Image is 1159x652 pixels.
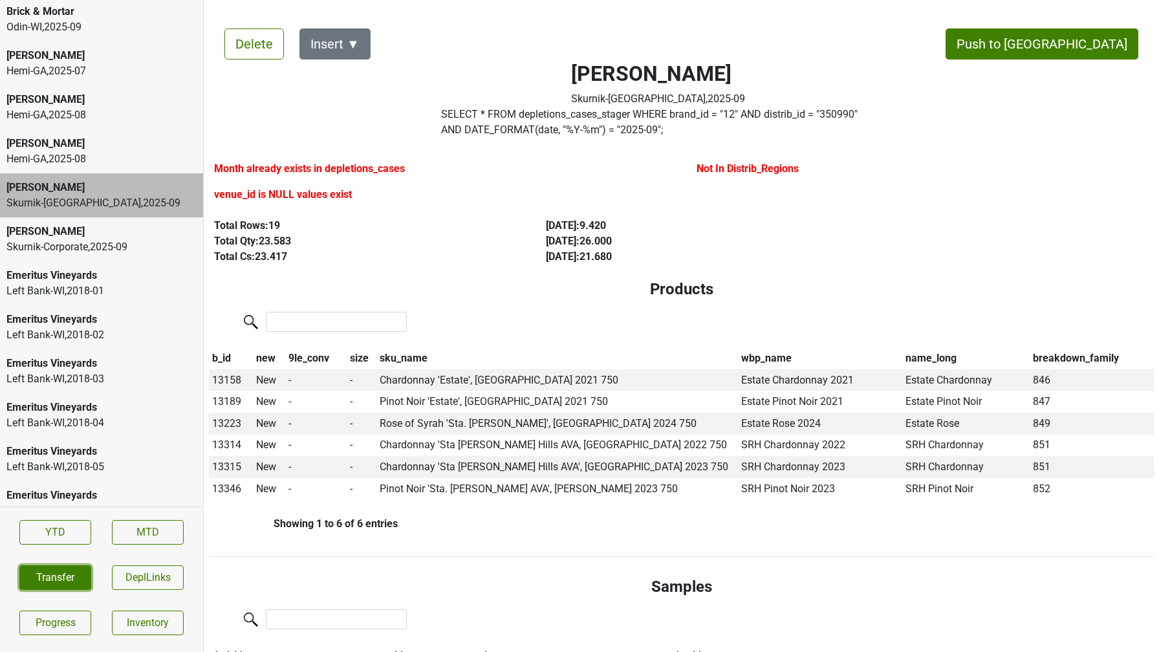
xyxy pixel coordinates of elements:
[212,439,241,451] span: 13314
[6,195,197,211] div: Skurnik-[GEOGRAPHIC_DATA] , 2025 - 09
[19,611,91,635] a: Progress
[253,413,285,435] td: New
[6,356,197,371] div: Emeritus Vineyards
[1030,347,1154,369] th: breakdown_family: activate to sort column ascending
[6,312,197,327] div: Emeritus Vineyards
[376,435,738,457] td: Chardonnay 'Sta [PERSON_NAME] Hills AVA, [GEOGRAPHIC_DATA] 2022 750
[738,478,902,500] td: SRH Pinot Noir 2023
[6,283,197,299] div: Left Bank-WI , 2018 - 01
[6,415,197,431] div: Left Bank-WI , 2018 - 04
[738,435,902,457] td: SRH Chardonnay 2022
[214,161,405,177] label: Month already exists in depletions_cases
[347,347,376,369] th: size: activate to sort column ascending
[212,395,241,407] span: 13189
[285,369,347,391] td: -
[902,478,1030,500] td: SRH Pinot Noir
[902,435,1030,457] td: SRH Chardonnay
[376,369,738,391] td: Chardonnay 'Estate', [GEOGRAPHIC_DATA] 2021 750
[902,413,1030,435] td: Estate Rose
[902,347,1030,369] th: name_long: activate to sort column ascending
[347,478,376,500] td: -
[224,28,284,60] button: Delete
[209,517,398,530] div: Showing 1 to 6 of 6 entries
[347,435,376,457] td: -
[6,503,197,519] div: Left Bank-WI , 2018 - 06
[19,520,91,545] a: YTD
[376,413,738,435] td: Rose of Syrah 'Sta. [PERSON_NAME]', [GEOGRAPHIC_DATA] 2024 750
[6,107,197,123] div: Hemi-GA , 2025 - 08
[6,371,197,387] div: Left Bank-WI , 2018 - 03
[285,435,347,457] td: -
[212,374,241,386] span: 13158
[441,107,875,138] label: Click to copy query
[6,4,197,19] div: Brick & Mortar
[546,218,848,234] div: [DATE] : 9.420
[6,180,197,195] div: [PERSON_NAME]
[253,347,285,369] th: new: activate to sort column ascending
[376,478,738,500] td: Pinot Noir 'Sta. [PERSON_NAME] AVA', [PERSON_NAME] 2023 750
[1030,369,1154,391] td: 846
[219,280,1143,299] h4: Products
[6,136,197,151] div: [PERSON_NAME]
[902,456,1030,478] td: SRH Chardonnay
[738,413,902,435] td: Estate Rose 2024
[253,456,285,478] td: New
[738,391,902,413] td: Estate Pinot Noir 2021
[112,520,184,545] a: MTD
[546,234,848,249] div: [DATE] : 26.000
[347,413,376,435] td: -
[1030,413,1154,435] td: 849
[253,435,285,457] td: New
[6,63,197,79] div: Hemi-GA , 2025 - 07
[6,239,197,255] div: Skurnik-Corporate , 2025 - 09
[902,391,1030,413] td: Estate Pinot Noir
[253,369,285,391] td: New
[214,234,516,249] div: Total Qty: 23.583
[209,347,253,369] th: b_id: activate to sort column descending
[571,91,745,107] div: Skurnik-[GEOGRAPHIC_DATA] , 2025 - 09
[546,249,848,265] div: [DATE] : 21.680
[1030,478,1154,500] td: 852
[214,249,516,265] div: Total Cs: 23.417
[112,611,184,635] a: Inventory
[376,391,738,413] td: Pinot Noir 'Estate', [GEOGRAPHIC_DATA] 2021 750
[6,444,197,459] div: Emeritus Vineyards
[253,478,285,500] td: New
[212,461,241,473] span: 13315
[6,459,197,475] div: Left Bank-WI , 2018 - 05
[376,456,738,478] td: Chardonnay 'Sta [PERSON_NAME] Hills AVA', [GEOGRAPHIC_DATA] 2023 750
[6,19,197,35] div: Odin-WI , 2025 - 09
[285,347,347,369] th: 9le_conv: activate to sort column ascending
[738,369,902,391] td: Estate Chardonnay 2021
[212,483,241,495] span: 13346
[376,347,738,369] th: sku_name: activate to sort column ascending
[347,369,376,391] td: -
[697,161,799,177] label: Not In Distrib_Regions
[285,391,347,413] td: -
[902,369,1030,391] td: Estate Chardonnay
[571,61,745,86] h2: [PERSON_NAME]
[212,417,241,429] span: 13223
[6,268,197,283] div: Emeritus Vineyards
[6,224,197,239] div: [PERSON_NAME]
[6,92,197,107] div: [PERSON_NAME]
[738,456,902,478] td: SRH Chardonnay 2023
[6,327,197,343] div: Left Bank-WI , 2018 - 02
[6,400,197,415] div: Emeritus Vineyards
[1030,456,1154,478] td: 851
[285,478,347,500] td: -
[214,187,352,202] label: venue_id is NULL values exist
[946,28,1138,60] button: Push to [GEOGRAPHIC_DATA]
[6,151,197,167] div: Hemi-GA , 2025 - 08
[19,565,91,590] button: Transfer
[6,48,197,63] div: [PERSON_NAME]
[347,456,376,478] td: -
[299,28,371,60] button: Insert ▼
[285,413,347,435] td: -
[219,578,1143,596] h4: Samples
[1030,391,1154,413] td: 847
[112,565,184,590] button: DeplLinks
[214,218,516,234] div: Total Rows: 19
[347,391,376,413] td: -
[6,488,197,503] div: Emeritus Vineyards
